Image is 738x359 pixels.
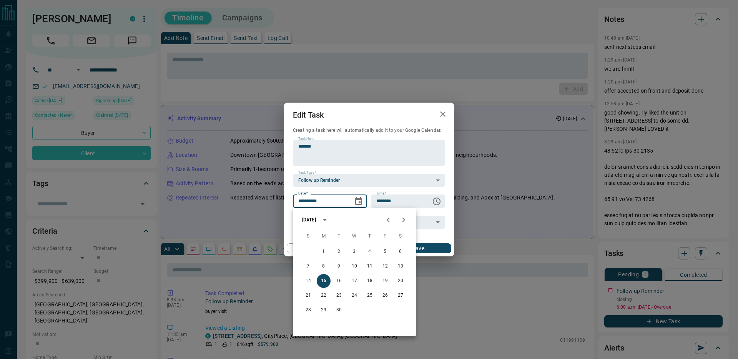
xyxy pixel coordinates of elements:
label: Date [298,191,308,196]
button: 21 [301,289,315,302]
button: Next month [396,212,411,228]
button: 18 [363,274,377,288]
span: Tuesday [332,229,346,244]
button: calendar view is open, switch to year view [318,213,331,226]
span: Sunday [301,229,315,244]
button: 19 [378,274,392,288]
button: Previous month [381,212,396,228]
button: 23 [332,289,346,302]
button: 5 [378,245,392,259]
button: 10 [347,259,361,273]
div: Follow up Reminder [293,174,445,187]
label: Time [376,191,386,196]
button: 15 [317,274,331,288]
button: 24 [347,289,361,302]
button: Choose date, selected date is Sep 15, 2025 [351,194,366,209]
button: Save [386,243,451,253]
button: 25 [363,289,377,302]
label: Task Type [298,170,316,175]
p: Creating a task here will automatically add it to your Google Calendar. [293,127,445,134]
button: 2 [332,245,346,259]
button: 14 [301,274,315,288]
button: 17 [347,274,361,288]
button: 4 [363,245,377,259]
button: 9 [332,259,346,273]
label: Task Note [298,136,314,141]
button: 7 [301,259,315,273]
button: 12 [378,259,392,273]
span: Friday [378,229,392,244]
button: 11 [363,259,377,273]
h2: Edit Task [284,103,333,127]
button: 1 [317,245,331,259]
button: 16 [332,274,346,288]
button: 29 [317,303,331,317]
button: 3 [347,245,361,259]
span: Thursday [363,229,377,244]
span: Wednesday [347,229,361,244]
button: 22 [317,289,331,302]
button: 13 [394,259,407,273]
button: 6 [394,245,407,259]
button: 30 [332,303,346,317]
button: Choose time, selected time is 6:00 AM [429,194,444,209]
button: 26 [378,289,392,302]
button: 28 [301,303,315,317]
button: Cancel [287,243,352,253]
button: 20 [394,274,407,288]
span: Monday [317,229,331,244]
div: [DATE] [302,216,316,223]
span: Saturday [394,229,407,244]
button: 27 [394,289,407,302]
button: 8 [317,259,331,273]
